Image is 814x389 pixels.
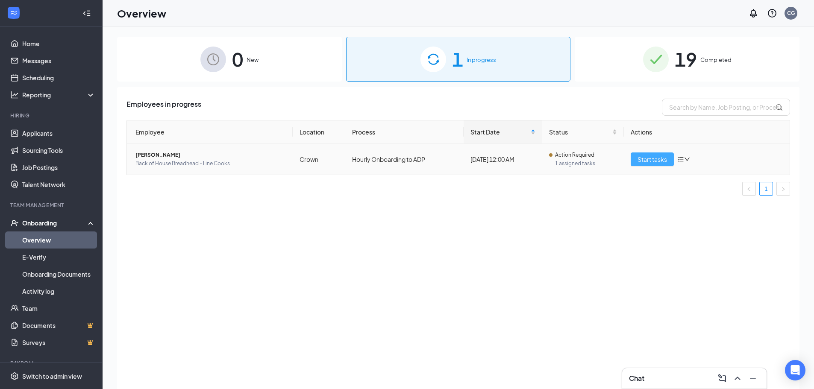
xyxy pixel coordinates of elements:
svg: UserCheck [10,219,19,227]
h1: Overview [117,6,166,20]
svg: WorkstreamLogo [9,9,18,17]
a: Messages [22,52,95,69]
button: right [776,182,790,196]
span: New [247,56,259,64]
li: Next Page [776,182,790,196]
div: Switch to admin view [22,372,82,380]
td: Crown [293,144,345,175]
button: left [742,182,756,196]
svg: ComposeMessage [717,373,727,383]
svg: QuestionInfo [767,8,777,18]
a: Scheduling [22,69,95,86]
button: ComposeMessage [715,371,729,385]
svg: Analysis [10,91,19,99]
a: DocumentsCrown [22,317,95,334]
div: Team Management [10,202,94,209]
div: Hiring [10,112,94,119]
td: Hourly Onboarding to ADP [345,144,464,175]
span: 1 [452,44,463,74]
span: Completed [700,56,732,64]
th: Employee [127,120,293,144]
span: Start tasks [638,155,667,164]
div: CG [787,9,795,17]
svg: ChevronUp [732,373,743,383]
span: Back of House Breadhead - Line Cooks [135,159,286,168]
button: Minimize [746,371,760,385]
th: Actions [624,120,790,144]
span: Employees in progress [126,99,201,116]
span: Start Date [470,127,529,137]
span: [PERSON_NAME] [135,151,286,159]
span: down [684,156,690,162]
span: 0 [232,44,243,74]
li: Previous Page [742,182,756,196]
span: Action Required [555,151,594,159]
span: bars [677,156,684,163]
a: Job Postings [22,159,95,176]
span: Status [549,127,611,137]
div: [DATE] 12:00 AM [470,155,535,164]
a: Activity log [22,283,95,300]
span: In progress [467,56,496,64]
a: Applicants [22,125,95,142]
span: 19 [675,44,697,74]
div: Payroll [10,360,94,367]
a: Overview [22,231,95,249]
span: left [746,187,752,192]
span: 1 assigned tasks [555,159,617,168]
svg: Settings [10,372,19,380]
div: Onboarding [22,219,88,227]
a: 1 [760,182,773,195]
svg: Minimize [748,373,758,383]
li: 1 [759,182,773,196]
a: Home [22,35,95,52]
th: Location [293,120,345,144]
a: E-Verify [22,249,95,266]
div: Open Intercom Messenger [785,360,805,380]
svg: Collapse [82,9,91,18]
a: Team [22,300,95,317]
h3: Chat [629,374,644,383]
a: SurveysCrown [22,334,95,351]
a: Sourcing Tools [22,142,95,159]
th: Status [542,120,624,144]
button: ChevronUp [731,371,744,385]
a: Talent Network [22,176,95,193]
div: Reporting [22,91,96,99]
input: Search by Name, Job Posting, or Process [662,99,790,116]
a: Onboarding Documents [22,266,95,283]
span: right [781,187,786,192]
svg: Notifications [748,8,758,18]
th: Process [345,120,464,144]
button: Start tasks [631,152,674,166]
